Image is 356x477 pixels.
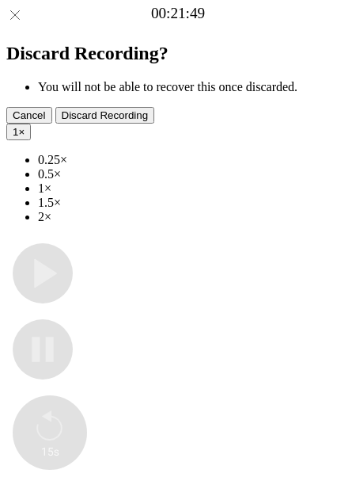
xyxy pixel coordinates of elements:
li: 0.25× [38,153,350,167]
li: 0.5× [38,167,350,181]
button: Discard Recording [55,107,155,124]
button: Cancel [6,107,52,124]
li: 1.5× [38,196,350,210]
li: 1× [38,181,350,196]
li: You will not be able to recover this once discarded. [38,80,350,94]
h2: Discard Recording? [6,43,350,64]
span: 1 [13,126,18,138]
button: 1× [6,124,31,140]
a: 00:21:49 [151,5,205,22]
li: 2× [38,210,350,224]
